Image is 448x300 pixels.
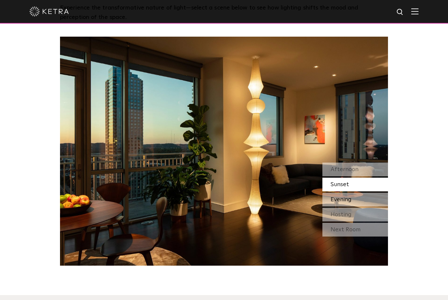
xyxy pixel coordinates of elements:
div: Next Room [322,223,388,237]
span: Sunset [331,182,349,187]
img: search icon [396,8,404,16]
span: Evening [331,197,352,203]
span: Hosting [331,212,352,218]
span: Afternoon [331,167,358,172]
img: SS_HBD_LivingRoom_Desktop_02 [60,37,388,266]
img: Hamburger%20Nav.svg [411,8,418,14]
img: ketra-logo-2019-white [30,7,69,16]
